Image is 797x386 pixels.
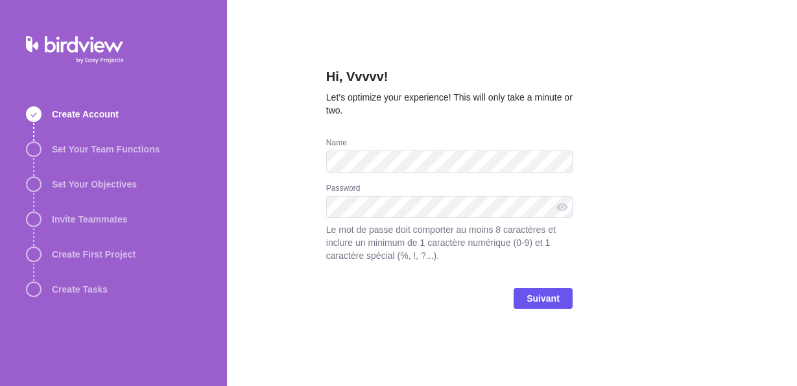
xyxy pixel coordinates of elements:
div: Name [326,138,573,151]
span: Invite Teammates [52,213,127,226]
span: Set Your Objectives [52,178,137,191]
span: Le mot de passe doit comporter au moins 8 caractères et inclure un minimum de 1 caractère numériq... [326,223,573,262]
span: Let’s optimize your experience! This will only take a minute or two. [326,92,573,115]
span: Suivant [514,288,573,309]
span: Set Your Team Functions [52,143,160,156]
span: Create First Project [52,248,136,261]
span: Create Tasks [52,283,108,296]
h2: Hi, Vvvvv! [326,67,573,91]
span: Create Account [52,108,119,121]
div: Password [326,183,573,196]
span: Suivant [527,291,560,306]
